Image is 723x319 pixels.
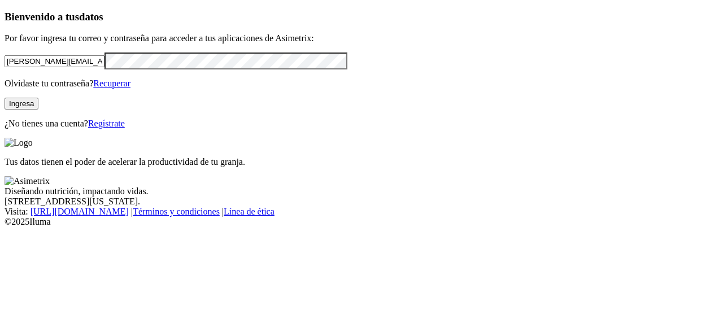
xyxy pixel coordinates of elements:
img: Logo [5,138,33,148]
div: [STREET_ADDRESS][US_STATE]. [5,196,718,207]
a: Línea de ética [224,207,275,216]
p: ¿No tienes una cuenta? [5,119,718,129]
p: Olvidaste tu contraseña? [5,78,718,89]
a: Regístrate [88,119,125,128]
a: Términos y condiciones [133,207,220,216]
span: datos [79,11,103,23]
div: Diseñando nutrición, impactando vidas. [5,186,718,196]
input: Tu correo [5,55,104,67]
p: Por favor ingresa tu correo y contraseña para acceder a tus aplicaciones de Asimetrix: [5,33,718,43]
a: Recuperar [93,78,130,88]
a: [URL][DOMAIN_NAME] [31,207,129,216]
img: Asimetrix [5,176,50,186]
div: © 2025 Iluma [5,217,718,227]
h3: Bienvenido a tus [5,11,718,23]
p: Tus datos tienen el poder de acelerar la productividad de tu granja. [5,157,718,167]
div: Visita : | | [5,207,718,217]
button: Ingresa [5,98,38,110]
